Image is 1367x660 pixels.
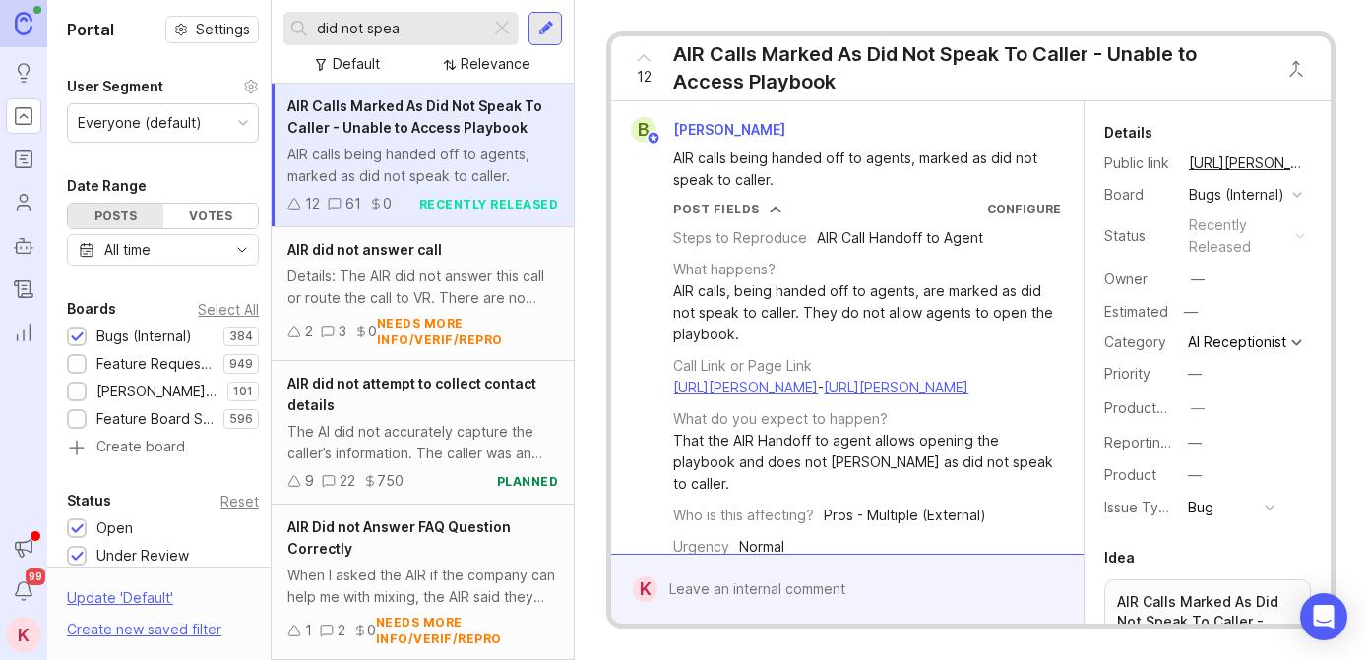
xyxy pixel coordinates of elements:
div: recently released [419,196,559,212]
button: Announcements [6,530,41,566]
span: 12 [637,66,652,88]
label: Reporting Team [1104,434,1210,450]
div: That the AIR Handoff to agent allows opening the playbook and does not [PERSON_NAME] as did not s... [673,430,1061,495]
div: Status [67,489,111,512]
div: Reset [220,496,259,507]
div: Bugs (Internal) [1189,184,1284,206]
div: 3 [339,321,346,342]
a: Roadmaps [6,142,41,177]
input: Search... [317,18,482,39]
label: Issue Type [1104,499,1176,515]
span: AIR did not attempt to collect contact details [287,375,536,413]
div: Details [1104,121,1152,145]
div: Bug [1188,497,1213,518]
div: Open Intercom Messenger [1300,593,1347,640]
div: Feature Board Sandbox [DATE] [96,408,214,430]
a: Users [6,185,41,220]
div: - [673,377,968,398]
div: AIR calls, being handed off to agents, are marked as did not speak to caller. They do not allow a... [673,280,1061,345]
div: Posts [68,204,163,228]
div: Idea [1104,546,1135,570]
p: 101 [233,384,253,399]
div: 2 [338,620,345,641]
img: member badge [647,131,661,146]
svg: toggle icon [226,242,258,258]
div: What do you expect to happen? [673,408,888,430]
div: 12 [305,193,320,214]
span: AIR Calls Marked As Did Not Speak To Caller - Unable to Access Playbook [287,97,542,136]
div: — [1188,432,1202,453]
div: Board [1104,184,1173,206]
div: Create new saved filter [67,619,221,640]
div: Select All [198,304,259,315]
div: AIR calls being handed off to agents, marked as did not speak to caller. [673,148,1044,191]
div: — [1178,299,1204,325]
div: K [633,576,657,602]
a: AIR did not answer callDetails: The AIR did not answer this call or route the call to VR. There a... [272,227,574,361]
div: AIR calls being handed off to agents, marked as did not speak to caller. [287,144,558,187]
a: AIR Calls Marked As Did Not Speak To Caller - Unable to Access PlaybookAIR calls being handed off... [272,84,574,227]
h1: Portal [67,18,114,41]
div: 2 [305,321,313,342]
div: Owner [1104,269,1173,290]
div: Open [96,517,133,539]
div: Status [1104,225,1173,247]
div: Boards [67,297,116,321]
div: AIR Call Handoff to Agent [817,227,983,249]
div: 750 [377,470,404,492]
div: AI Receptionist [1188,335,1286,349]
div: Category [1104,331,1173,353]
div: — [1191,397,1205,419]
div: B [631,117,656,143]
p: 384 [229,329,253,344]
div: 0 [368,321,377,342]
div: Update ' Default ' [67,587,173,619]
div: User Segment [67,75,163,98]
button: Post Fields [673,201,781,217]
div: 9 [305,470,314,492]
div: Call Link or Page Link [673,355,812,377]
div: The AI did not accurately capture the caller’s information. The caller was an existing client, bu... [287,421,558,464]
div: Everyone (default) [78,112,202,134]
div: Post Fields [673,201,760,217]
p: 949 [229,356,253,372]
a: Changelog [6,271,41,307]
div: Estimated [1104,305,1168,319]
div: 0 [383,193,392,214]
img: Canny Home [15,12,32,34]
label: ProductboardID [1104,399,1209,416]
button: Settings [165,16,259,43]
div: What happens? [673,259,776,280]
span: 99 [26,568,45,585]
button: K [6,617,41,652]
div: — [1188,464,1202,486]
div: — [1188,363,1202,385]
a: Portal [6,98,41,134]
label: Priority [1104,365,1150,382]
div: When I asked the AIR if the company can help me with mixing, the AIR said they cannot offer guida... [287,565,558,608]
a: Create board [67,440,259,457]
a: AIR Did not Answer FAQ Question CorrectlyWhen I asked the AIR if the company can help me with mix... [272,505,574,660]
div: Public link [1104,152,1173,174]
div: Who is this affecting? [673,505,814,526]
div: 1 [305,620,312,641]
div: Relevance [461,53,530,75]
a: [URL][PERSON_NAME] [673,379,818,395]
div: needs more info/verif/repro [377,315,558,348]
div: Normal [739,536,784,558]
div: Bugs (Internal) [96,326,192,347]
a: [URL][PERSON_NAME] [824,379,968,395]
button: Notifications [6,573,41,609]
a: Configure [987,202,1061,216]
div: planned [497,473,559,490]
div: Date Range [67,174,147,198]
a: Autopilot [6,228,41,264]
span: [PERSON_NAME] [673,121,785,138]
div: Details: The AIR did not answer this call or route the call to VR. There are no Events, recording... [287,266,558,309]
a: AIR did not attempt to collect contact detailsThe AI did not accurately capture the caller’s info... [272,361,574,505]
div: recently released [1189,214,1287,258]
div: Steps to Reproduce [673,227,807,249]
div: Pros - Multiple (External) [824,505,986,526]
